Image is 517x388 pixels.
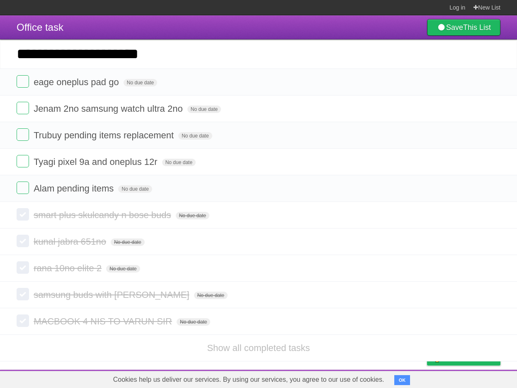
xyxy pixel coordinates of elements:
span: eage oneplus pad go [34,77,121,87]
label: Done [17,75,29,88]
a: Show all completed tasks [207,343,310,353]
span: Buy me a coffee [444,351,496,365]
label: Done [17,288,29,300]
span: Office task [17,22,63,33]
label: Done [17,314,29,327]
button: OK [394,375,410,385]
span: No due date [118,185,152,193]
span: Jenam 2no samsung watch ultra 2no [34,103,185,114]
span: samsung buds with [PERSON_NAME] [34,290,191,300]
span: Alam pending items [34,183,116,194]
span: No due date [124,79,157,86]
label: Done [17,155,29,167]
span: No due date [178,132,212,140]
span: MACBOOK 4 NIS TO VARUN SIR [34,316,174,327]
span: No due date [162,159,196,166]
label: Done [17,102,29,114]
span: No due date [111,238,144,246]
span: rana 10no elite 2 [34,263,104,273]
span: kunal jabra 651no [34,236,108,247]
label: Done [17,182,29,194]
span: smart plus skulcandy n bose buds [34,210,173,220]
span: Trubuy pending items replacement [34,130,176,140]
span: Cookies help us deliver our services. By using our services, you agree to our use of cookies. [105,371,393,388]
span: No due date [187,106,221,113]
span: Tyagi pixel 9a and oneplus 12r [34,157,159,167]
label: Done [17,235,29,247]
span: No due date [177,318,210,326]
span: No due date [194,292,228,299]
b: This List [463,23,491,32]
a: SaveThis List [427,19,500,36]
label: Done [17,261,29,274]
span: No due date [106,265,140,273]
label: Done [17,208,29,221]
span: No due date [176,212,209,219]
label: Done [17,128,29,141]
